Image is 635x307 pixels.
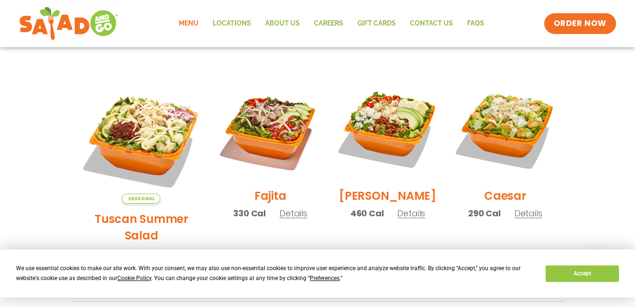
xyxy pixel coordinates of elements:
img: new-SAG-logo-768×292 [19,5,119,43]
a: Menu [172,13,206,34]
span: Details [151,247,179,259]
h2: [PERSON_NAME] [339,188,436,204]
img: Product photo for Fajita Salad [218,77,322,180]
img: Product photo for Cobb Salad [336,77,439,180]
span: 420 Cal [104,247,138,259]
a: FAQs [460,13,491,34]
h2: Fajita [254,188,287,204]
a: About Us [258,13,307,34]
a: GIFT CARDS [350,13,403,34]
a: Contact Us [403,13,460,34]
span: Seasonal [122,194,160,204]
a: Careers [307,13,350,34]
span: Details [514,207,542,219]
span: Cookie Policy [117,275,151,281]
span: Details [397,207,425,219]
span: ORDER NOW [554,18,607,29]
img: Product photo for Caesar Salad [453,77,557,180]
a: ORDER NOW [544,13,616,34]
span: 330 Cal [233,207,266,220]
span: 460 Cal [350,207,384,220]
nav: Menu [172,13,491,34]
span: Details [279,207,307,219]
button: Accept [546,265,618,282]
a: Locations [206,13,258,34]
span: 290 Cal [468,207,501,220]
span: Preferences [310,275,339,281]
h2: Caesar [484,188,526,204]
div: We use essential cookies to make our site work. With your consent, we may also use non-essential ... [16,264,534,283]
h2: Tuscan Summer Salad [78,211,205,244]
img: Product photo for Tuscan Summer Salad [78,77,205,204]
